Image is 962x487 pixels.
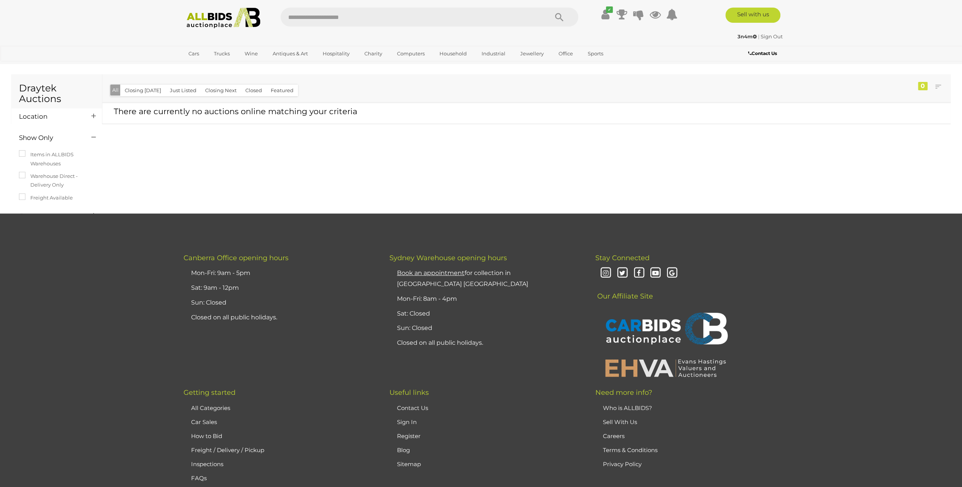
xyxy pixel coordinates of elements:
button: All [110,85,121,96]
span: | [758,33,760,39]
a: Wine [240,47,263,60]
a: Antiques & Art [268,47,313,60]
span: Need more info? [595,388,652,397]
a: Sports [583,47,608,60]
span: There are currently no auctions online matching your criteria [114,107,357,116]
a: Inspections [191,460,223,468]
a: Trucks [209,47,235,60]
a: Office [554,47,578,60]
a: Jewellery [515,47,549,60]
a: Charity [359,47,387,60]
span: Sydney Warehouse opening hours [389,254,507,262]
label: Warehouse Direct - Delivery Only [19,172,94,190]
a: Sell with us [725,8,780,23]
span: Canberra Office opening hours [184,254,289,262]
li: Mon-Fri: 9am - 5pm [189,266,370,281]
span: Our Affiliate Site [595,281,653,300]
button: Closed [241,85,267,96]
a: Sitemap [397,460,421,468]
label: Items in ALLBIDS Warehouses [19,150,94,168]
i: ✔ [606,6,613,13]
button: Featured [266,85,298,96]
a: Terms & Conditions [603,446,658,454]
li: Mon-Fri: 8am - 4pm [395,292,576,306]
li: Sat: Closed [395,306,576,321]
button: Just Listed [165,85,201,96]
a: Hospitality [318,47,355,60]
a: ✔ [599,8,611,21]
a: Contact Us [397,404,428,412]
li: Sun: Closed [189,295,370,310]
a: Careers [603,432,625,440]
a: How to Bid [191,432,222,440]
li: Sun: Closed [395,321,576,336]
img: Allbids.com.au [182,8,265,28]
h4: Show Only [19,134,80,141]
a: Book an appointmentfor collection in [GEOGRAPHIC_DATA] [GEOGRAPHIC_DATA] [397,269,528,287]
a: Freight / Delivery / Pickup [191,446,264,454]
strong: 3n4m [738,33,757,39]
i: Google [665,267,679,280]
a: Sign In [397,418,417,426]
a: Blog [397,446,410,454]
b: Contact Us [748,50,777,56]
span: Stay Connected [595,254,650,262]
a: [GEOGRAPHIC_DATA] [184,60,247,72]
i: Youtube [649,267,662,280]
a: Household [435,47,472,60]
li: Closed on all public holidays. [395,336,576,350]
div: 0 [918,82,927,90]
i: Facebook [632,267,645,280]
span: Useful links [389,388,429,397]
h4: Location [19,113,80,120]
a: Register [397,432,421,440]
label: Freight Available [19,193,73,202]
a: Sell With Us [603,418,637,426]
li: Sat: 9am - 12pm [189,281,370,295]
i: Instagram [599,267,612,280]
h1: Draytek Auctions [19,83,94,104]
img: CARBIDS Auctionplace [601,305,730,355]
a: Cars [184,47,204,60]
h4: Category [19,212,80,220]
li: Closed on all public holidays. [189,310,370,325]
a: Industrial [477,47,510,60]
span: Getting started [184,388,235,397]
a: All Categories [191,404,230,412]
a: 3n4m [738,33,758,39]
a: Car Sales [191,418,217,426]
button: Search [540,8,578,27]
a: Privacy Policy [603,460,642,468]
img: EHVA | Evans Hastings Valuers and Auctioneers [601,358,730,378]
button: Closing Next [201,85,241,96]
u: Book an appointment [397,269,465,276]
button: Closing [DATE] [120,85,166,96]
a: Sign Out [761,33,783,39]
i: Twitter [616,267,629,280]
a: FAQs [191,474,207,482]
a: Contact Us [748,49,778,58]
a: Computers [392,47,430,60]
a: Who is ALLBIDS? [603,404,652,412]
